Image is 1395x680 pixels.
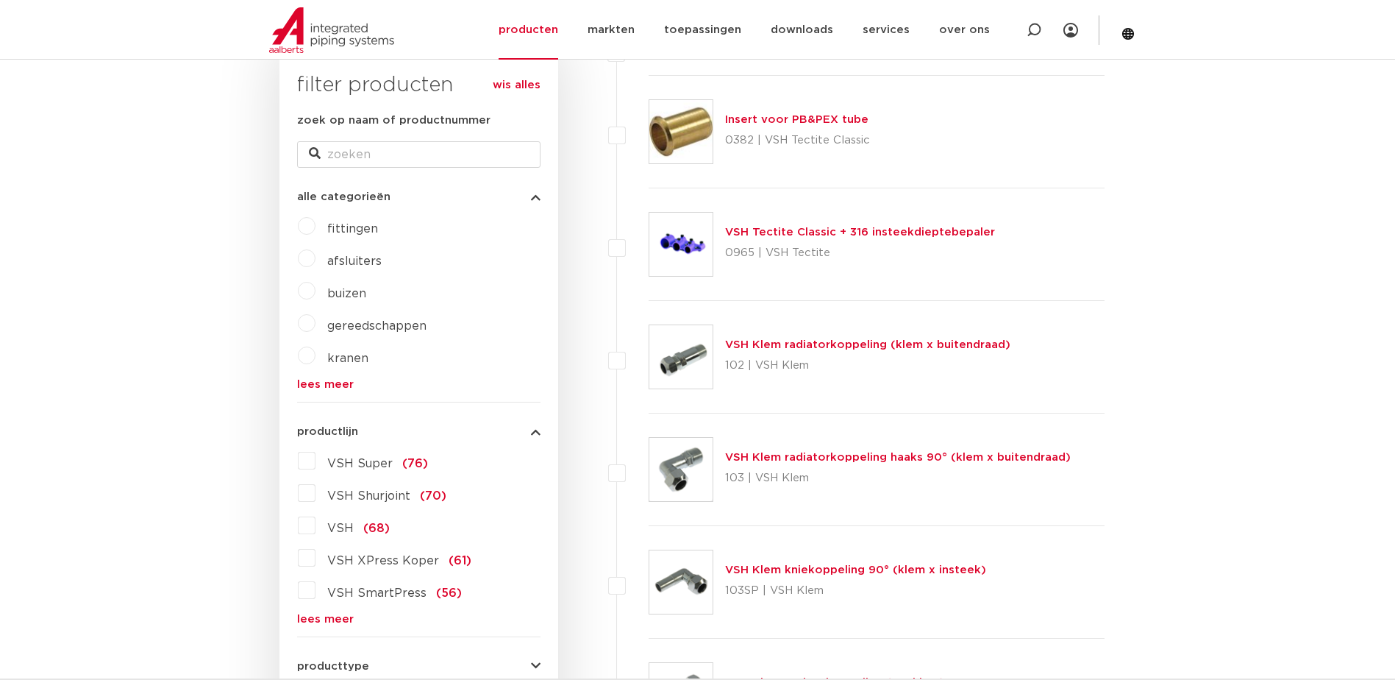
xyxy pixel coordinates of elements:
[649,550,713,614] img: Thumbnail for VSH Klem kniekoppeling 90° (klem x insteek)
[725,339,1010,350] a: VSH Klem radiatorkoppeling (klem x buitendraad)
[297,426,540,437] button: productlijn
[725,227,995,238] a: VSH Tectite Classic + 316 insteekdieptebepaler
[363,523,390,534] span: (68)
[327,523,354,534] span: VSH
[725,129,870,152] p: 0382 | VSH Tectite Classic
[725,241,995,265] p: 0965 | VSH Tectite
[297,426,358,437] span: productlijn
[327,320,427,332] a: gereedschappen
[725,467,1071,490] p: 103 | VSH Klem
[436,587,462,599] span: (56)
[297,112,490,130] label: zoek op naam of productnummer
[725,114,868,125] a: Insert voor PB&PEX tube
[649,438,713,501] img: Thumbnail for VSH Klem radiatorkoppeling haaks 90° (klem x buitendraad)
[402,458,428,470] span: (76)
[327,288,366,300] a: buizen
[297,661,540,672] button: producttype
[297,614,540,625] a: lees meer
[725,452,1071,463] a: VSH Klem radiatorkoppeling haaks 90° (klem x buitendraad)
[725,354,1010,378] p: 102 | VSH Klem
[327,458,393,470] span: VSH Super
[297,71,540,100] h3: filter producten
[725,579,986,603] p: 103SP | VSH Klem
[327,490,410,502] span: VSH Shurjoint
[420,490,446,502] span: (70)
[297,191,390,202] span: alle categorieën
[725,564,986,575] a: VSH Klem kniekoppeling 90° (klem x insteek)
[297,661,369,672] span: producttype
[649,325,713,389] img: Thumbnail for VSH Klem radiatorkoppeling (klem x buitendraad)
[449,555,471,567] span: (61)
[327,255,382,267] a: afsluiters
[327,353,368,364] a: kranen
[649,213,713,276] img: Thumbnail for VSH Tectite Classic + 316 insteekdieptebepaler
[297,379,540,390] a: lees meer
[649,100,713,163] img: Thumbnail for Insert voor PB&PEX tube
[327,223,378,235] a: fittingen
[327,555,439,567] span: VSH XPress Koper
[327,587,427,599] span: VSH SmartPress
[297,191,540,202] button: alle categorieën
[493,77,540,94] a: wis alles
[297,141,540,168] input: zoeken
